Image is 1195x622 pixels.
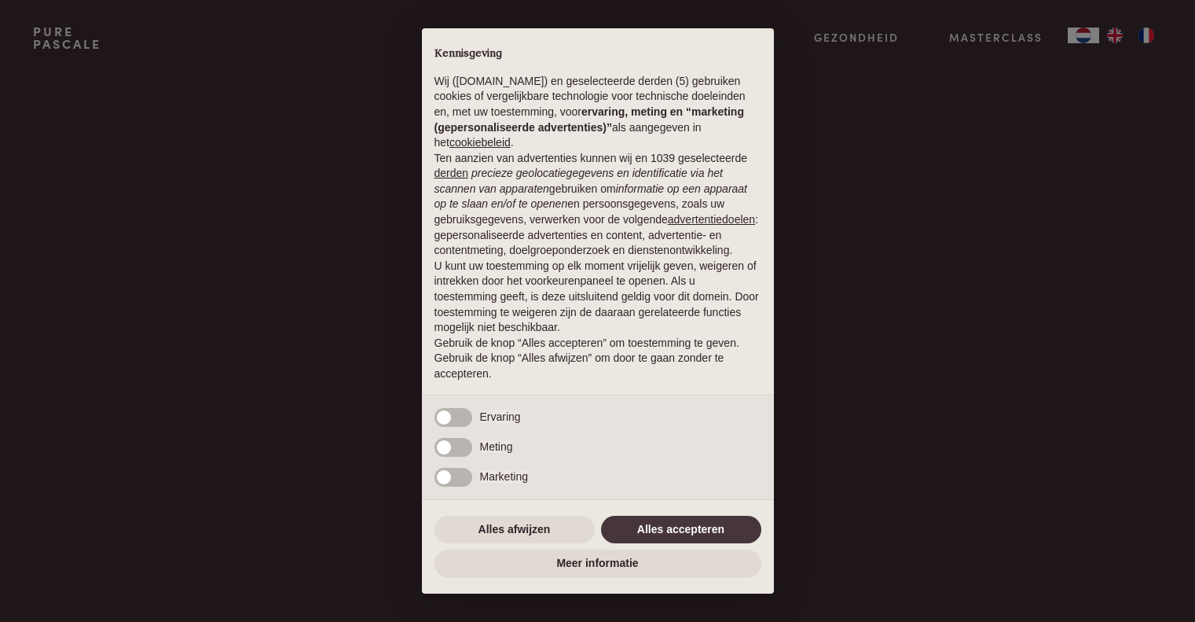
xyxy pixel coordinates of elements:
em: informatie op een apparaat op te slaan en/of te openen [434,182,748,211]
span: Meting [480,440,513,453]
button: Alles accepteren [601,516,761,544]
strong: ervaring, meting en “marketing (gepersonaliseerde advertenties)” [434,105,744,134]
p: U kunt uw toestemming op elk moment vrijelijk geven, weigeren of intrekken door het voorkeurenpan... [434,259,761,336]
button: advertentiedoelen [668,212,755,228]
h2: Kennisgeving [434,47,761,61]
button: derden [434,166,469,182]
p: Wij ([DOMAIN_NAME]) en geselecteerde derden (5) gebruiken cookies of vergelijkbare technologie vo... [434,74,761,151]
button: Alles afwijzen [434,516,595,544]
p: Gebruik de knop “Alles accepteren” om toestemming te geven. Gebruik de knop “Alles afwijzen” om d... [434,336,761,382]
p: Ten aanzien van advertenties kunnen wij en 1039 geselecteerde gebruiken om en persoonsgegevens, z... [434,151,761,259]
span: Marketing [480,470,528,483]
a: cookiebeleid [449,136,511,149]
button: Meer informatie [434,550,761,578]
em: precieze geolocatiegegevens en identificatie via het scannen van apparaten [434,167,723,195]
span: Ervaring [480,410,521,423]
